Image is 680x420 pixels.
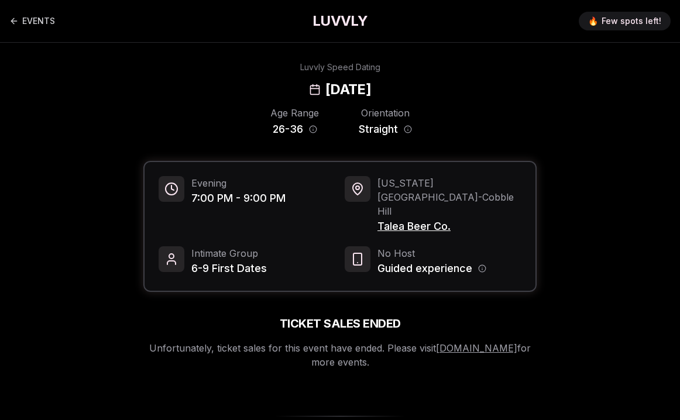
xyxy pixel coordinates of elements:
[436,342,517,354] a: [DOMAIN_NAME]
[191,190,286,206] span: 7:00 PM - 9:00 PM
[359,106,412,120] div: Orientation
[377,176,521,218] span: [US_STATE][GEOGRAPHIC_DATA] - Cobble Hill
[478,264,486,273] button: Host information
[300,61,380,73] div: Luvvly Speed Dating
[309,125,317,133] button: Age range information
[143,341,537,369] p: Unfortunately, ticket sales for this event have ended. Please visit for more events.
[191,246,267,260] span: Intimate Group
[377,218,521,235] span: Talea Beer Co.
[588,15,598,27] span: 🔥
[268,106,321,120] div: Age Range
[191,176,286,190] span: Evening
[602,15,661,27] span: Few spots left!
[359,121,398,137] span: Straight
[377,246,486,260] span: No Host
[377,260,472,277] span: Guided experience
[273,121,303,137] span: 26 - 36
[312,12,368,30] a: LUVVLY
[191,260,267,277] span: 6-9 First Dates
[9,15,55,27] a: Back to events
[280,315,401,332] h2: Ticket Sales Ended
[404,125,412,133] button: Orientation information
[325,80,371,99] h2: [DATE]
